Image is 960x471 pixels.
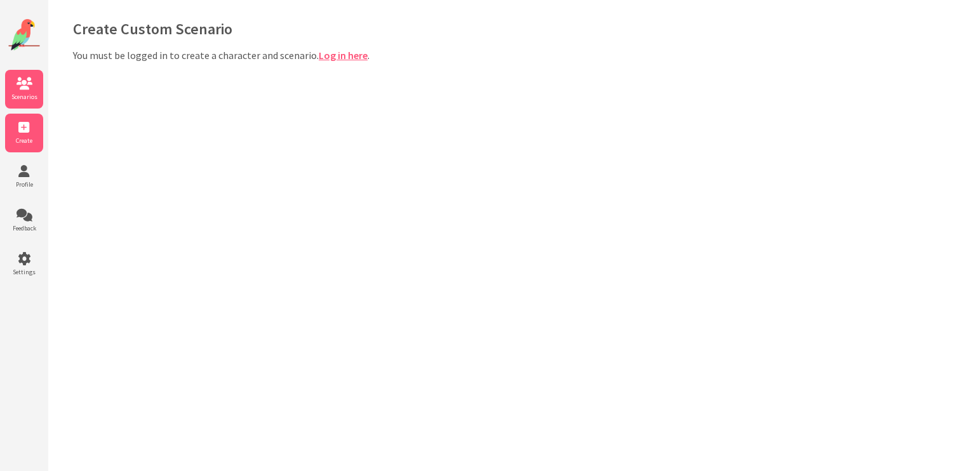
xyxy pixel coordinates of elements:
h1: Create Custom Scenario [73,19,935,39]
a: Log in here [319,49,368,62]
span: Create [5,136,43,145]
img: Website Logo [8,19,40,51]
span: Feedback [5,224,43,232]
span: Settings [5,268,43,276]
span: Profile [5,180,43,189]
span: Scenarios [5,93,43,101]
p: You must be logged in to create a character and scenario. . [73,49,935,62]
